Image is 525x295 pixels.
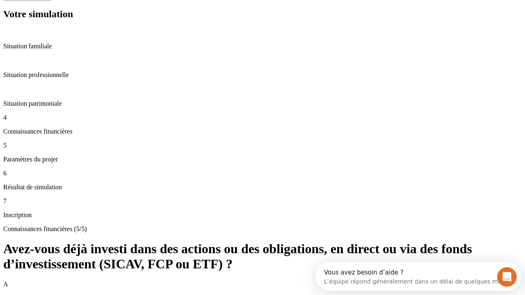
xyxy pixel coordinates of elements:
p: Situation familiale [3,43,522,50]
p: Inscription [3,211,522,219]
p: Connaissances financières (5/5) [3,225,522,233]
p: Situation professionnelle [3,71,522,79]
p: 6 [3,170,522,177]
p: Situation patrimoniale [3,100,522,107]
p: A [3,281,522,288]
p: Connaissances financières [3,128,522,135]
p: Résultat de simulation [3,184,522,191]
p: Paramètres du projet [3,156,522,163]
p: 5 [3,142,522,149]
iframe: Intercom live chat discovery launcher [315,262,521,291]
h2: Votre simulation [3,9,522,20]
p: 7 [3,197,522,205]
div: L’équipe répond généralement dans un délai de quelques minutes. [9,14,202,22]
div: Ouvrir le Messenger Intercom [3,3,226,26]
p: 4 [3,114,522,121]
div: Vous avez besoin d’aide ? [9,7,202,14]
h1: Avez-vous déjà investi dans des actions ou des obligations, en direct ou via des fonds d’investis... [3,241,522,272]
iframe: Intercom live chat [497,267,517,287]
